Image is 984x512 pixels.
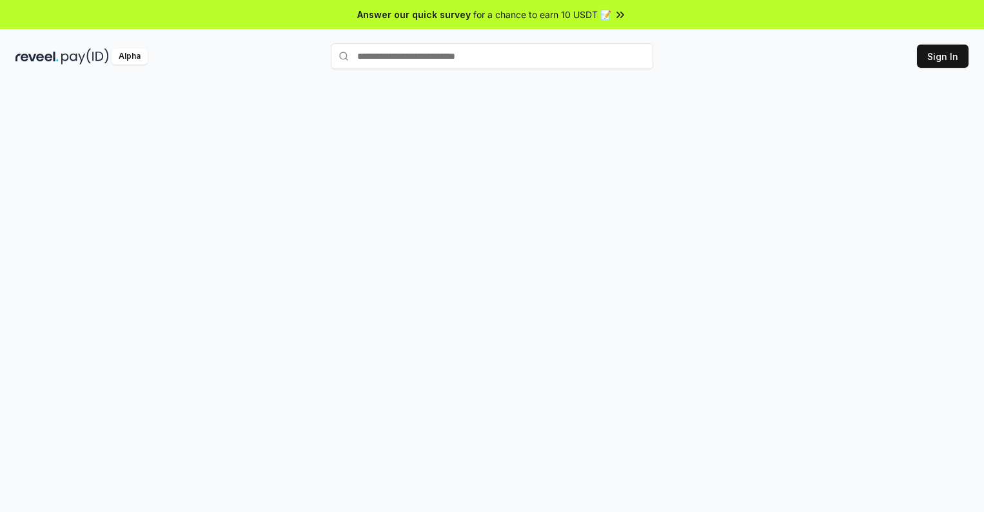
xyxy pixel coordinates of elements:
[917,45,969,68] button: Sign In
[357,8,471,21] span: Answer our quick survey
[112,48,148,65] div: Alpha
[15,48,59,65] img: reveel_dark
[61,48,109,65] img: pay_id
[473,8,611,21] span: for a chance to earn 10 USDT 📝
